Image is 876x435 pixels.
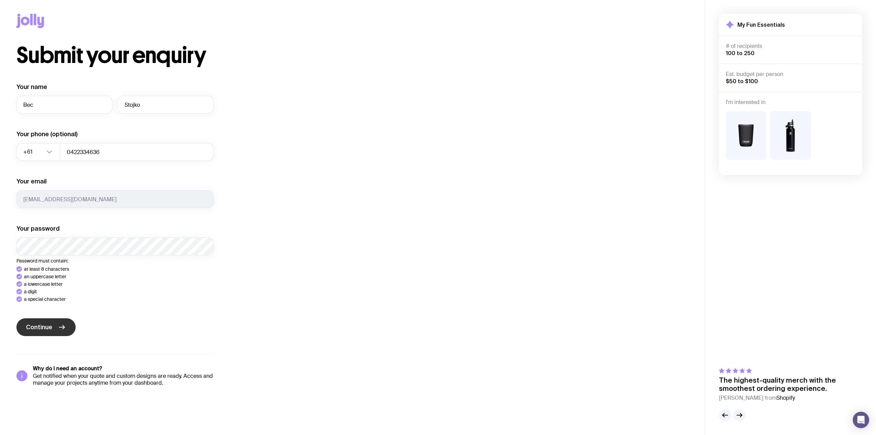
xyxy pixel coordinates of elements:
span: +61 [23,143,34,161]
label: Your phone (optional) [16,130,78,138]
label: Your email [16,177,47,185]
div: Open Intercom Messenger [853,412,869,428]
label: Your name [16,83,47,91]
input: First name [16,96,112,114]
input: Search for option [34,143,44,161]
span: Shopify [776,394,795,401]
p: a lowercase letter [24,281,63,287]
button: Continue [16,318,76,336]
input: you@email.com [16,190,214,208]
label: Your password [16,225,60,233]
p: The highest-quality merch with the smoothest ordering experience. [719,376,862,393]
p: Get notified when your quote and custom designs are ready. Access and manage your projects anytim... [33,373,214,386]
span: Continue [26,323,52,331]
p: at least 8 characters [24,266,69,272]
h2: My Fun Essentials [737,21,785,28]
p: Password must contain: [16,258,214,264]
cite: [PERSON_NAME] from [719,394,862,402]
span: $50 to $100 [726,78,758,84]
div: Search for option [16,143,60,161]
p: a special character [24,296,66,302]
h4: I'm interested in [726,99,855,106]
input: Last name [118,96,214,114]
span: 100 to 250 [726,50,755,56]
h1: Submit your enquiry [16,44,246,66]
h5: Why do I need an account? [33,365,214,372]
p: a digit [24,289,37,294]
h4: Est. budget per person [726,71,855,78]
input: 0400123456 [60,143,214,161]
p: an uppercase letter [24,274,66,279]
h4: # of recipients [726,43,855,50]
